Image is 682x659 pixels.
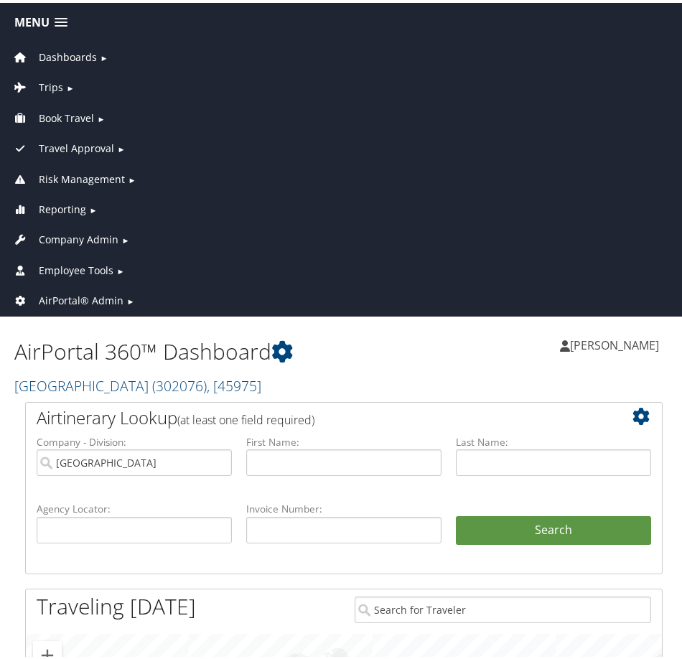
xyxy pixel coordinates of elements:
[37,499,232,513] label: Agency Locator:
[570,335,659,350] span: [PERSON_NAME]
[11,108,94,122] a: Book Travel
[37,403,598,427] h2: Airtinerary Lookup
[39,260,113,276] span: Employee Tools
[456,513,651,542] button: Search
[116,263,124,274] span: ►
[97,111,105,121] span: ►
[117,141,125,151] span: ►
[14,13,50,27] span: Menu
[246,499,442,513] label: Invoice Number:
[560,321,673,364] a: [PERSON_NAME]
[39,290,123,306] span: AirPortal® Admin
[456,432,651,447] label: Last Name:
[121,232,129,243] span: ►
[39,77,63,93] span: Trips
[39,108,94,123] span: Book Travel
[355,594,651,620] input: Search for Traveler
[37,589,196,619] h1: Traveling [DATE]
[14,334,344,364] h1: AirPortal 360™ Dashboard
[89,202,97,212] span: ►
[66,80,74,90] span: ►
[14,373,261,393] a: [GEOGRAPHIC_DATA]
[207,373,261,393] span: , [ 45975 ]
[11,230,118,243] a: Company Admin
[39,169,125,184] span: Risk Management
[11,169,125,183] a: Risk Management
[11,200,86,213] a: Reporting
[177,409,314,425] span: (at least one field required)
[7,8,75,32] a: Menu
[39,47,97,62] span: Dashboards
[152,373,207,393] span: ( 302076 )
[11,139,114,152] a: Travel Approval
[39,199,86,215] span: Reporting
[11,78,63,91] a: Trips
[39,138,114,154] span: Travel Approval
[128,172,136,182] span: ►
[39,229,118,245] span: Company Admin
[11,47,97,61] a: Dashboards
[11,261,113,274] a: Employee Tools
[100,50,108,60] span: ►
[11,291,123,304] a: AirPortal® Admin
[246,432,442,447] label: First Name:
[37,432,232,447] label: Company - Division:
[126,293,134,304] span: ►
